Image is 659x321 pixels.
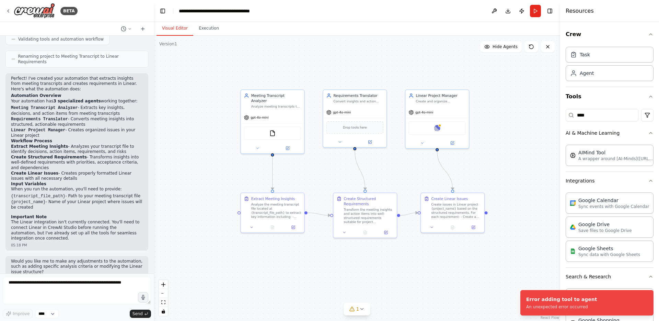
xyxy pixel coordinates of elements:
[193,21,224,36] button: Execution
[493,44,518,49] span: Hide Agents
[11,144,68,149] strong: Extract Meeting Insights
[11,117,68,122] code: Requirements Translator
[333,110,351,114] span: gpt-4o-mini
[344,303,370,316] button: 1
[157,21,193,36] button: Visual Editor
[11,214,47,219] strong: Important Note
[11,105,143,116] li: - Extracts key insights, decisions, and action items from meeting transcripts
[273,145,302,151] button: Open in side panel
[158,6,167,16] button: Hide left sidebar
[431,196,468,201] div: Create Linear Issues
[159,289,168,298] button: zoom out
[480,41,522,52] button: Hide Agents
[566,25,654,44] button: Crew
[11,193,143,199] li: - Path to your meeting transcript file
[11,187,143,192] p: When you run the automation, you'll need to provide:
[285,224,302,230] button: Open in side panel
[11,155,143,171] li: - Transforms insights into well-defined requirements with priorities, acceptance criteria, and de...
[11,117,143,128] li: - Converts meeting insights into structured, actionable requirements
[118,25,135,33] button: Switch to previous chat
[18,54,142,65] span: Renaming project to Meeting Transcript to Linear Requirements
[159,41,177,47] div: Version 1
[566,172,654,190] button: Integrations
[566,7,594,15] h4: Resources
[132,311,143,317] span: Send
[578,245,640,252] div: Google Sheets
[566,190,654,267] div: Integrations
[11,76,143,92] p: Perfect! I've created your automation that extracts insights from meeting transcripts and creates...
[435,151,455,190] g: Edge from bb0c1a7b-4d87-4d7b-84d1-3d7d2c199522 to 48442af0-643b-4a92-a5d3-5b668734d5c2
[580,70,594,77] div: Agent
[334,99,383,103] div: Convert insights and action items from meeting analysis into well-structured requirements and spe...
[323,89,387,147] div: Requirements TranslatorConvert insights and action items from meeting analysis into well-structur...
[159,298,168,307] button: fit view
[578,228,632,233] p: Save files to Google Drive
[262,224,283,230] button: No output available
[356,306,359,312] span: 1
[240,192,304,233] div: Extract Meeting InsightsAnalyze the meeting transcript file located at {transcript_file_path} to ...
[3,309,33,318] button: Improve
[416,99,465,103] div: Create and organize requirements in Linear by converting structured requirements into properly fo...
[11,259,143,275] p: Would you like me to make any adjustments to the automation, such as adding specific analysis cri...
[566,142,654,171] div: AI & Machine Learning
[570,224,576,230] img: Google Drive
[137,25,148,33] button: Start a new chat
[377,229,395,235] button: Open in side panel
[11,128,65,133] code: Linear Project Manager
[431,202,481,219] div: Create issues in Linear project {project_name} based on the structured requirements. For each req...
[11,139,52,143] strong: Workflow Process
[14,3,55,19] img: Logo
[570,153,576,158] img: AIMindTool
[405,89,469,148] div: Linear Project ManagerCreate and organize requirements in Linear by converting structured require...
[159,307,168,316] button: toggle interactivity
[11,243,143,248] div: 05:18 PM
[11,106,78,110] code: Meeting Transcript Analyzer
[11,128,143,139] li: - Creates organized issues in your Linear project
[54,99,101,103] strong: 3 specialized agents
[352,150,368,190] g: Edge from f3cb8d8c-b557-4df0-943d-fb59abd81bb6 to 502fbb78-6761-4aa7-bbb6-29c7af8b7c54
[526,296,597,303] div: Error adding tool to agent
[570,248,576,254] img: Google Sheets
[251,115,268,120] span: gpt-4o-mini
[416,93,465,98] div: Linear Project Manager
[578,149,654,156] div: AIMind Tool
[355,139,384,145] button: Open in side panel
[578,221,632,228] div: Google Drive
[130,310,151,318] button: Send
[438,140,467,146] button: Open in side panel
[334,93,383,98] div: Requirements Translator
[18,36,104,42] span: Validating tools and automation workflow
[269,130,276,136] img: FileReadTool
[442,224,463,230] button: No output available
[464,224,482,230] button: Open in side panel
[11,155,87,159] strong: Create Structured Requirements
[138,292,148,302] button: Click to speak your automation idea
[11,171,143,181] li: - Creates properly formatted Linear issues with all necessary details
[344,208,394,224] div: Transform the meeting insights and action items into well-structured requirements suitable for pr...
[566,124,654,142] button: AI & Machine Learning
[251,196,295,201] div: Extract Meeting Insights
[545,6,555,16] button: Hide right sidebar
[11,194,65,199] code: {transcript_file_path}
[566,87,654,106] button: Tools
[526,304,597,310] div: An unexpected error occurred
[415,110,433,114] span: gpt-4o-mini
[308,210,330,218] g: Edge from e6e499a7-d877-4f8b-826d-99229a85b275 to 502fbb78-6761-4aa7-bbb6-29c7af8b7c54
[60,7,78,15] div: BETA
[578,204,649,209] p: Sync events with Google Calendar
[566,268,654,286] button: Search & Research
[578,252,640,257] p: Sync data with Google Sheets
[354,229,376,235] button: No output available
[343,125,367,130] span: Drop tools here
[251,202,301,219] div: Analyze the meeting transcript file located at {transcript_file_path} to extract key information ...
[240,89,304,154] div: Meeting Transcript AnalyzerAnalyze meeting transcripts to extract key insights, decisions, action...
[580,51,590,58] div: Task
[11,171,58,176] strong: Create Linear Issues
[11,181,46,186] strong: Input Variables
[566,44,654,87] div: Crew
[159,280,168,316] div: React Flow controls
[578,156,654,162] p: A wrapper around [AI-Minds]([URL][DOMAIN_NAME]). Useful for when you need answers to questions fr...
[11,199,143,210] li: - Name of your Linear project where issues will be created
[11,144,143,155] li: - Analyzes your transcript file to identify decisions, action items, requirements, and risks
[570,200,576,206] img: Google Calendar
